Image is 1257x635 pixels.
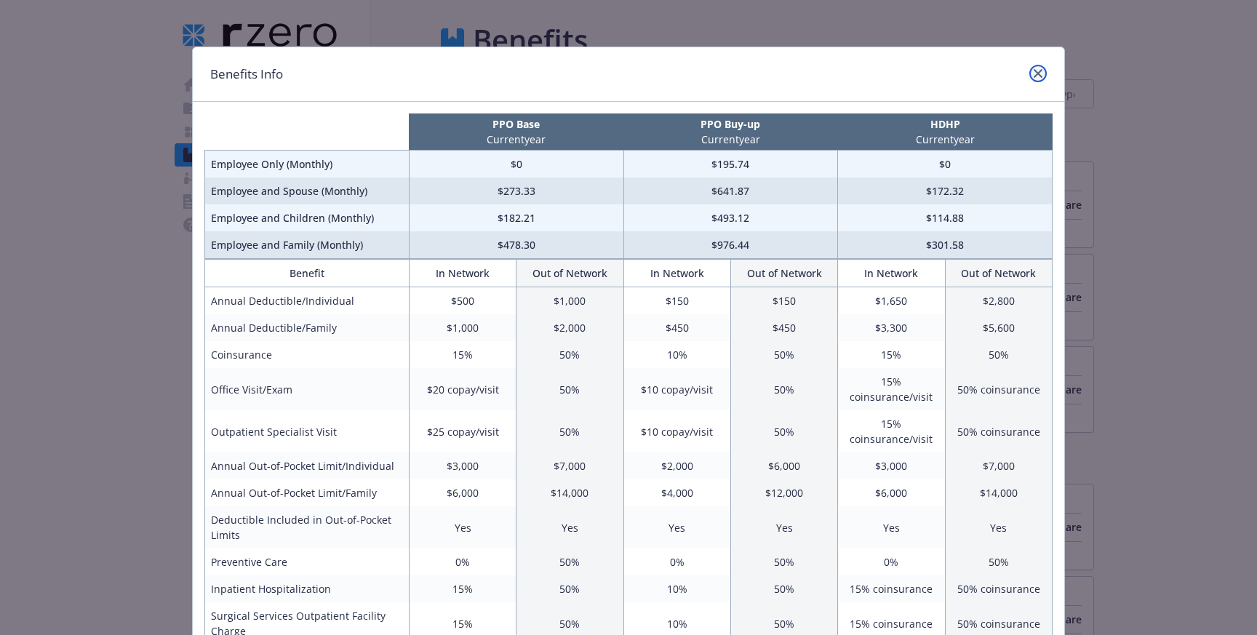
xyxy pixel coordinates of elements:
[838,341,945,368] td: 15%
[412,116,620,132] p: PPO Base
[945,368,1052,410] td: 50% coinsurance
[516,548,623,575] td: 50%
[623,151,838,178] td: $195.74
[730,548,837,575] td: 50%
[516,575,623,602] td: 50%
[730,452,837,479] td: $6,000
[205,452,410,479] td: Annual Out-of-Pocket Limit/Individual
[730,287,837,315] td: $150
[623,479,730,506] td: $4,000
[205,177,410,204] td: Employee and Spouse (Monthly)
[516,341,623,368] td: 50%
[730,368,837,410] td: 50%
[205,410,410,452] td: Outpatient Specialist Visit
[205,341,410,368] td: Coinsurance
[409,410,516,452] td: $25 copay/visit
[838,368,945,410] td: 15% coinsurance/visit
[205,506,410,548] td: Deductible Included in Out-of-Pocket Limits
[409,314,516,341] td: $1,000
[205,548,410,575] td: Preventive Care
[205,113,410,151] th: intentionally left blank
[623,260,730,287] th: In Network
[626,132,835,147] p: Current year
[623,368,730,410] td: $10 copay/visit
[516,314,623,341] td: $2,000
[945,314,1052,341] td: $5,600
[945,260,1052,287] th: Out of Network
[945,410,1052,452] td: 50% coinsurance
[838,314,945,341] td: $3,300
[841,116,1050,132] p: HDHP
[623,575,730,602] td: 10%
[730,410,837,452] td: 50%
[623,452,730,479] td: $2,000
[841,132,1050,147] p: Current year
[838,151,1053,178] td: $0
[838,506,945,548] td: Yes
[409,231,623,259] td: $478.30
[409,506,516,548] td: Yes
[516,452,623,479] td: $7,000
[838,231,1053,259] td: $301.58
[623,410,730,452] td: $10 copay/visit
[838,410,945,452] td: 15% coinsurance/visit
[730,314,837,341] td: $450
[945,506,1052,548] td: Yes
[730,479,837,506] td: $12,000
[516,287,623,315] td: $1,000
[838,479,945,506] td: $6,000
[945,287,1052,315] td: $2,800
[205,314,410,341] td: Annual Deductible/Family
[730,260,837,287] th: Out of Network
[516,506,623,548] td: Yes
[730,575,837,602] td: 50%
[205,204,410,231] td: Employee and Children (Monthly)
[409,151,623,178] td: $0
[409,177,623,204] td: $273.33
[205,231,410,259] td: Employee and Family (Monthly)
[945,575,1052,602] td: 50% coinsurance
[409,287,516,315] td: $500
[516,410,623,452] td: 50%
[838,548,945,575] td: 0%
[210,65,283,84] h1: Benefits Info
[623,177,838,204] td: $641.87
[516,368,623,410] td: 50%
[409,452,516,479] td: $3,000
[409,204,623,231] td: $182.21
[623,548,730,575] td: 0%
[623,204,838,231] td: $493.12
[945,479,1052,506] td: $14,000
[945,452,1052,479] td: $7,000
[838,452,945,479] td: $3,000
[205,260,410,287] th: Benefit
[945,341,1052,368] td: 50%
[205,151,410,178] td: Employee Only (Monthly)
[205,287,410,315] td: Annual Deductible/Individual
[1029,65,1047,82] a: close
[409,368,516,410] td: $20 copay/visit
[409,260,516,287] th: In Network
[623,314,730,341] td: $450
[623,341,730,368] td: 10%
[838,204,1053,231] td: $114.88
[516,479,623,506] td: $14,000
[838,177,1053,204] td: $172.32
[623,506,730,548] td: Yes
[409,575,516,602] td: 15%
[205,479,410,506] td: Annual Out-of-Pocket Limit/Family
[838,287,945,315] td: $1,650
[409,548,516,575] td: 0%
[838,575,945,602] td: 15% coinsurance
[205,575,410,602] td: Inpatient Hospitalization
[516,260,623,287] th: Out of Network
[409,479,516,506] td: $6,000
[730,341,837,368] td: 50%
[945,548,1052,575] td: 50%
[623,287,730,315] td: $150
[205,368,410,410] td: Office Visit/Exam
[838,260,945,287] th: In Network
[626,116,835,132] p: PPO Buy-up
[409,341,516,368] td: 15%
[623,231,838,259] td: $976.44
